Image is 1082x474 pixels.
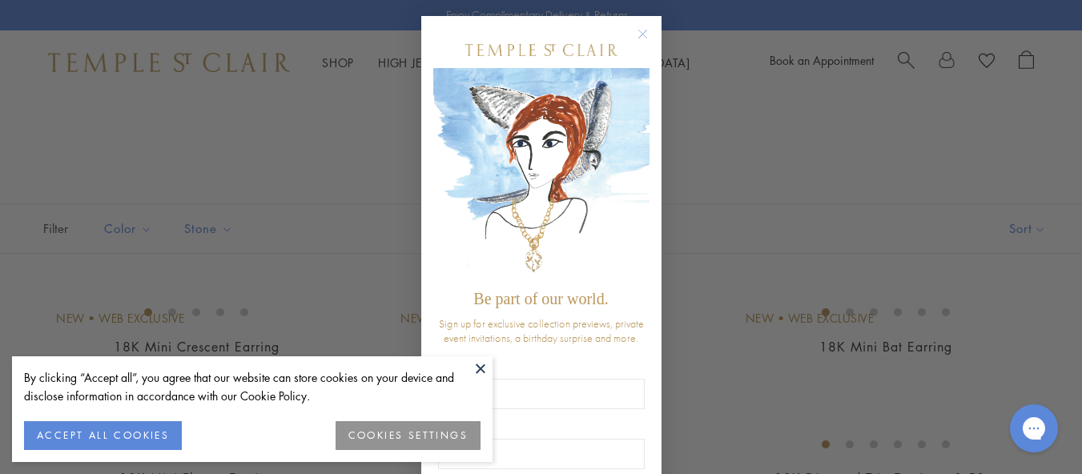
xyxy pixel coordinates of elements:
[438,379,645,409] input: Email
[439,316,644,345] span: Sign up for exclusive collection previews, private event invitations, a birthday surprise and more.
[1002,399,1066,458] iframe: Gorgias live chat messenger
[641,32,661,52] button: Close dialog
[465,44,617,56] img: Temple St. Clair
[433,68,650,282] img: c4a9eb12-d91a-4d4a-8ee0-386386f4f338.jpeg
[336,421,481,450] button: COOKIES SETTINGS
[24,421,182,450] button: ACCEPT ALL COOKIES
[24,368,481,405] div: By clicking “Accept all”, you agree that our website can store cookies on your device and disclos...
[473,290,608,307] span: Be part of our world.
